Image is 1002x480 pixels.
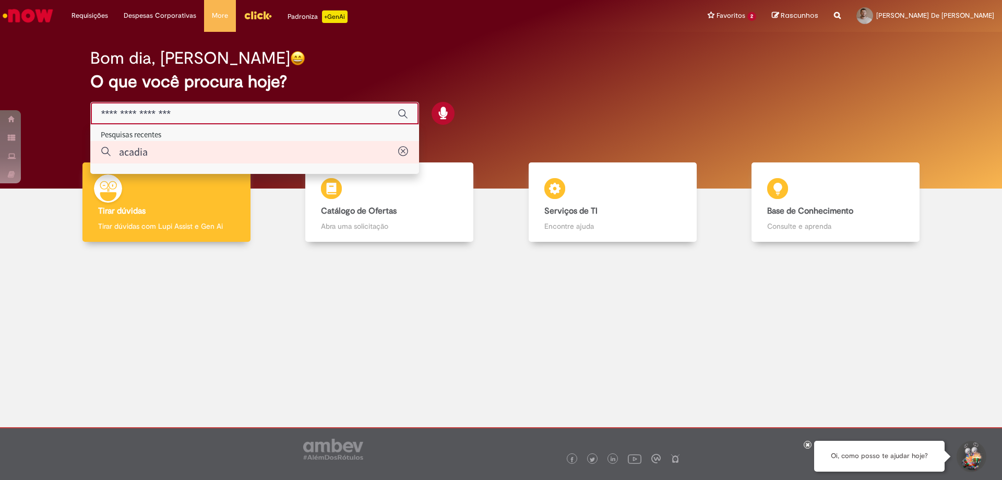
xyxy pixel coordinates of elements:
h2: O que você procura hoje? [90,73,912,91]
a: Rascunhos [772,11,818,21]
b: Catálogo de Ofertas [321,206,397,216]
h2: Bom dia, [PERSON_NAME] [90,49,290,67]
img: ServiceNow [1,5,55,26]
img: logo_footer_facebook.png [569,457,575,462]
p: Tirar dúvidas com Lupi Assist e Gen Ai [98,221,235,231]
img: logo_footer_linkedin.png [611,456,616,463]
b: Base de Conhecimento [767,206,853,216]
span: 2 [747,12,756,21]
div: Padroniza [288,10,348,23]
img: logo_footer_naosei.png [671,454,680,463]
img: happy-face.png [290,51,305,66]
span: Favoritos [717,10,745,21]
b: Tirar dúvidas [98,206,146,216]
a: Serviços de TI Encontre ajuda [501,162,724,242]
span: Requisições [71,10,108,21]
div: Oi, como posso te ajudar hoje? [814,441,945,472]
span: More [212,10,228,21]
a: Catálogo de Ofertas Abra uma solicitação [278,162,502,242]
span: [PERSON_NAME] De [PERSON_NAME] [876,11,994,20]
img: logo_footer_workplace.png [651,454,661,463]
img: logo_footer_twitter.png [590,457,595,462]
b: Serviços de TI [544,206,598,216]
p: Consulte e aprenda [767,221,904,231]
button: Iniciar Conversa de Suporte [955,441,986,472]
img: logo_footer_youtube.png [628,452,641,465]
span: Despesas Corporativas [124,10,196,21]
img: logo_footer_ambev_rotulo_gray.png [303,439,363,460]
span: Rascunhos [781,10,818,20]
a: Tirar dúvidas Tirar dúvidas com Lupi Assist e Gen Ai [55,162,278,242]
p: +GenAi [322,10,348,23]
p: Abra uma solicitação [321,221,458,231]
p: Encontre ajuda [544,221,681,231]
a: Base de Conhecimento Consulte e aprenda [724,162,948,242]
img: click_logo_yellow_360x200.png [244,7,272,23]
